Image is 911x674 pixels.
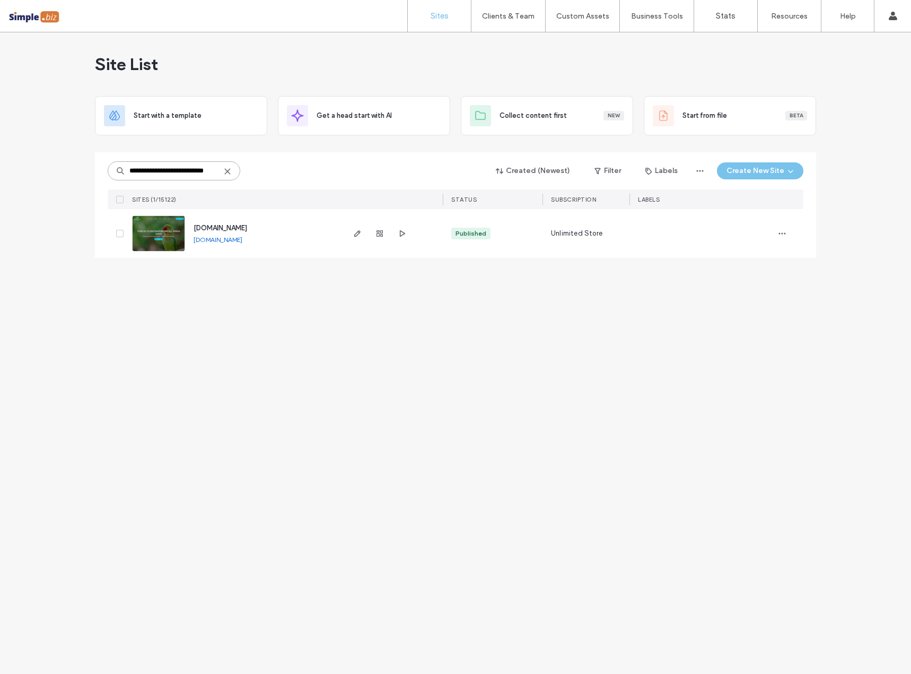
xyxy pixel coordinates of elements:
[194,236,242,244] a: [DOMAIN_NAME]
[717,162,803,179] button: Create New Site
[95,96,267,135] div: Start with a template
[95,54,158,75] span: Site List
[716,11,735,21] label: Stats
[631,12,683,21] label: Business Tools
[771,12,808,21] label: Resources
[644,96,816,135] div: Start from fileBeta
[317,110,392,121] span: Get a head start with AI
[461,96,633,135] div: Collect content firstNew
[551,228,602,239] span: Unlimited Store
[500,110,567,121] span: Collect content first
[24,7,46,17] span: Help
[551,196,596,203] span: SUBSCRIPTION
[132,196,177,203] span: SITES (1/15122)
[556,12,609,21] label: Custom Assets
[455,229,486,238] div: Published
[638,196,660,203] span: LABELS
[487,162,580,179] button: Created (Newest)
[278,96,450,135] div: Get a head start with AI
[682,110,727,121] span: Start from file
[840,12,856,21] label: Help
[482,12,535,21] label: Clients & Team
[431,11,449,21] label: Sites
[194,224,247,232] a: [DOMAIN_NAME]
[636,162,687,179] button: Labels
[603,111,624,120] div: New
[451,196,477,203] span: STATUS
[785,111,807,120] div: Beta
[584,162,632,179] button: Filter
[134,110,202,121] span: Start with a template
